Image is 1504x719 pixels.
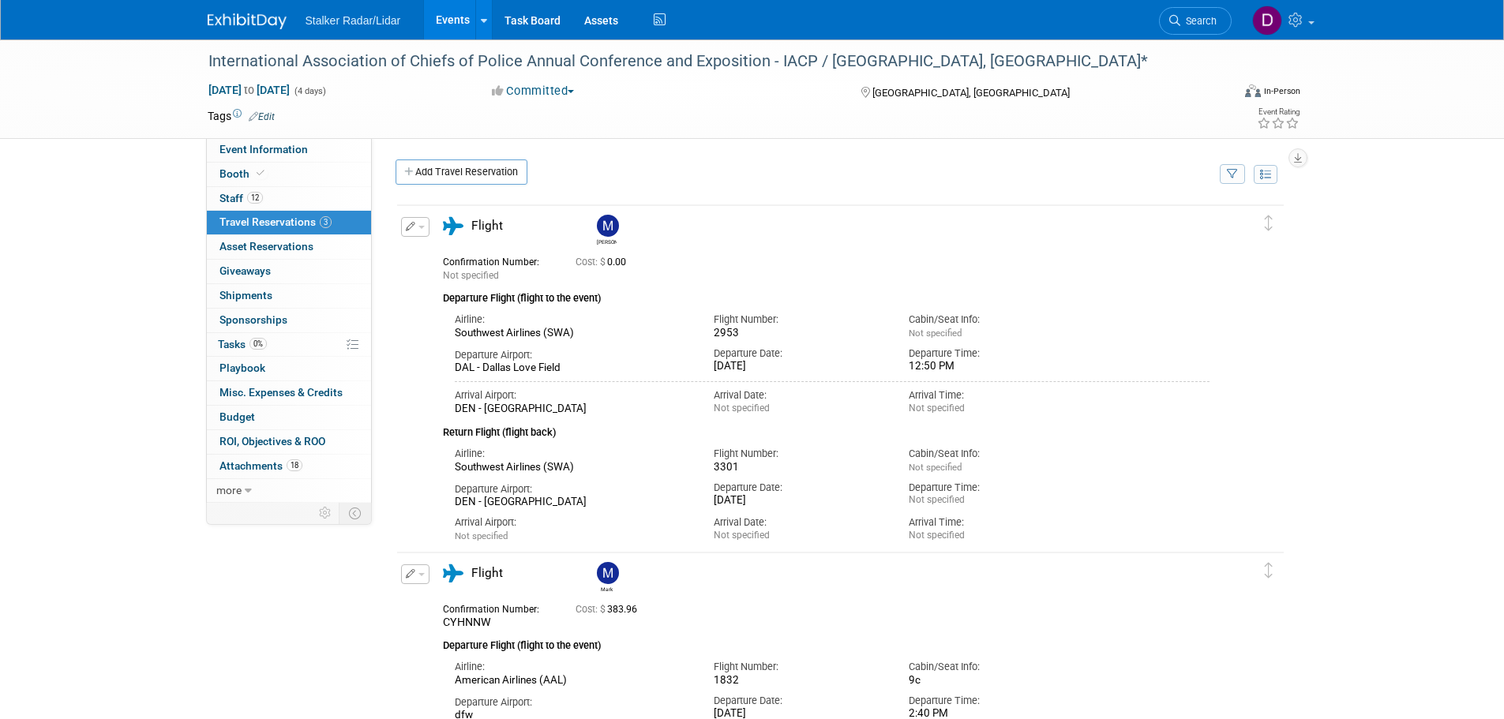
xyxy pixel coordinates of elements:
span: to [242,84,257,96]
a: Add Travel Reservation [396,159,527,185]
div: Departure Airport: [455,348,691,362]
img: ExhibitDay [208,13,287,29]
div: 2953 [714,327,885,340]
span: 0% [249,338,267,350]
a: Tasks0% [207,333,371,357]
i: Click and drag to move item [1265,563,1273,579]
div: Event Rating [1257,108,1300,116]
span: 18 [287,459,302,471]
a: Sponsorships [207,309,371,332]
div: Departure Time: [909,481,1080,495]
img: Don Horen [1252,6,1282,36]
div: Airline: [455,313,691,327]
span: Tasks [218,338,267,350]
div: 1832 [714,674,885,687]
i: Booth reservation complete [257,169,264,178]
span: CYHNNW [443,616,491,628]
div: Cabin/Seat Info: [909,447,1080,461]
i: Click and drag to move item [1265,215,1273,231]
div: Michael Guinn [593,215,621,245]
div: [DATE] [714,494,885,507]
div: Southwest Airlines (SWA) [455,327,691,340]
span: Cost: $ [576,257,607,268]
div: Arrival Airport: [455,388,691,403]
div: DEN - [GEOGRAPHIC_DATA] [455,403,691,416]
a: Edit [249,111,275,122]
span: Event Information [219,143,308,155]
div: Confirmation Number: [443,599,552,616]
div: Airline: [455,447,691,461]
span: Playbook [219,361,265,374]
div: Cabin/Seat Info: [909,313,1080,327]
span: Cost: $ [576,604,607,615]
div: Arrival Date: [714,515,885,530]
div: In-Person [1263,85,1300,97]
span: 12 [247,192,263,204]
div: Departure Date: [714,346,885,361]
div: Departure Date: [714,481,885,495]
div: Airline: [455,660,691,674]
div: Mark LaChapelle [597,584,617,593]
span: Shipments [219,289,272,301]
span: [DATE] [DATE] [208,83,291,97]
a: Attachments18 [207,455,371,478]
div: DEN - [GEOGRAPHIC_DATA] [455,496,691,509]
div: Arrival Time: [909,515,1080,530]
span: 383.96 [576,604,643,615]
i: Filter by Traveler [1227,170,1238,180]
div: Not specified [909,530,1080,541]
div: Departure Flight (flight to the event) [443,283,1210,306]
a: ROI, Objectives & ROO [207,430,371,454]
div: [DATE] [714,360,885,373]
div: Flight Number: [714,660,885,674]
a: Staff12 [207,187,371,211]
a: Event Information [207,138,371,162]
a: Asset Reservations [207,235,371,259]
a: Travel Reservations3 [207,211,371,234]
i: Flight [443,217,463,235]
span: 0.00 [576,257,632,268]
div: Southwest Airlines (SWA) [455,461,691,474]
div: Not specified [714,530,885,541]
div: 9c [909,674,1080,687]
div: Departure Time: [909,694,1080,708]
span: (4 days) [293,86,326,96]
span: Budget [219,410,255,423]
td: Tags [208,108,275,124]
span: Stalker Radar/Lidar [306,14,401,27]
a: Playbook [207,357,371,380]
a: Shipments [207,284,371,308]
span: ROI, Objectives & ROO [219,435,325,448]
div: Not specified [909,403,1080,414]
img: Mark LaChapelle [597,562,619,584]
span: Not specified [443,270,499,281]
div: 12:50 PM [909,360,1080,373]
a: Budget [207,406,371,429]
div: Not specified [714,403,885,414]
div: 3301 [714,461,885,474]
div: Cabin/Seat Info: [909,660,1080,674]
span: Not specified [909,462,962,473]
div: Departure Airport: [455,482,691,496]
div: American Airlines (AAL) [455,674,691,687]
div: Departure Airport: [455,695,691,710]
span: Flight [471,219,503,233]
span: Travel Reservations [219,215,332,228]
span: Booth [219,167,268,180]
a: Giveaways [207,260,371,283]
i: Flight [443,564,463,582]
span: Attachments [219,459,302,472]
a: Booth [207,163,371,186]
span: more [216,484,242,496]
div: Arrival Airport: [455,515,691,530]
span: [GEOGRAPHIC_DATA], [GEOGRAPHIC_DATA] [872,87,1070,99]
span: Asset Reservations [219,240,313,253]
span: Not specified [455,530,508,541]
div: DAL - Dallas Love Field [455,361,691,375]
div: Arrival Date: [714,388,885,403]
span: Staff [219,192,263,204]
a: Misc. Expenses & Credits [207,381,371,405]
div: Michael Guinn [597,237,617,245]
td: Personalize Event Tab Strip [312,503,339,523]
div: International Association of Chiefs of Police Annual Conference and Exposition - IACP / [GEOGRAPH... [203,47,1208,76]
